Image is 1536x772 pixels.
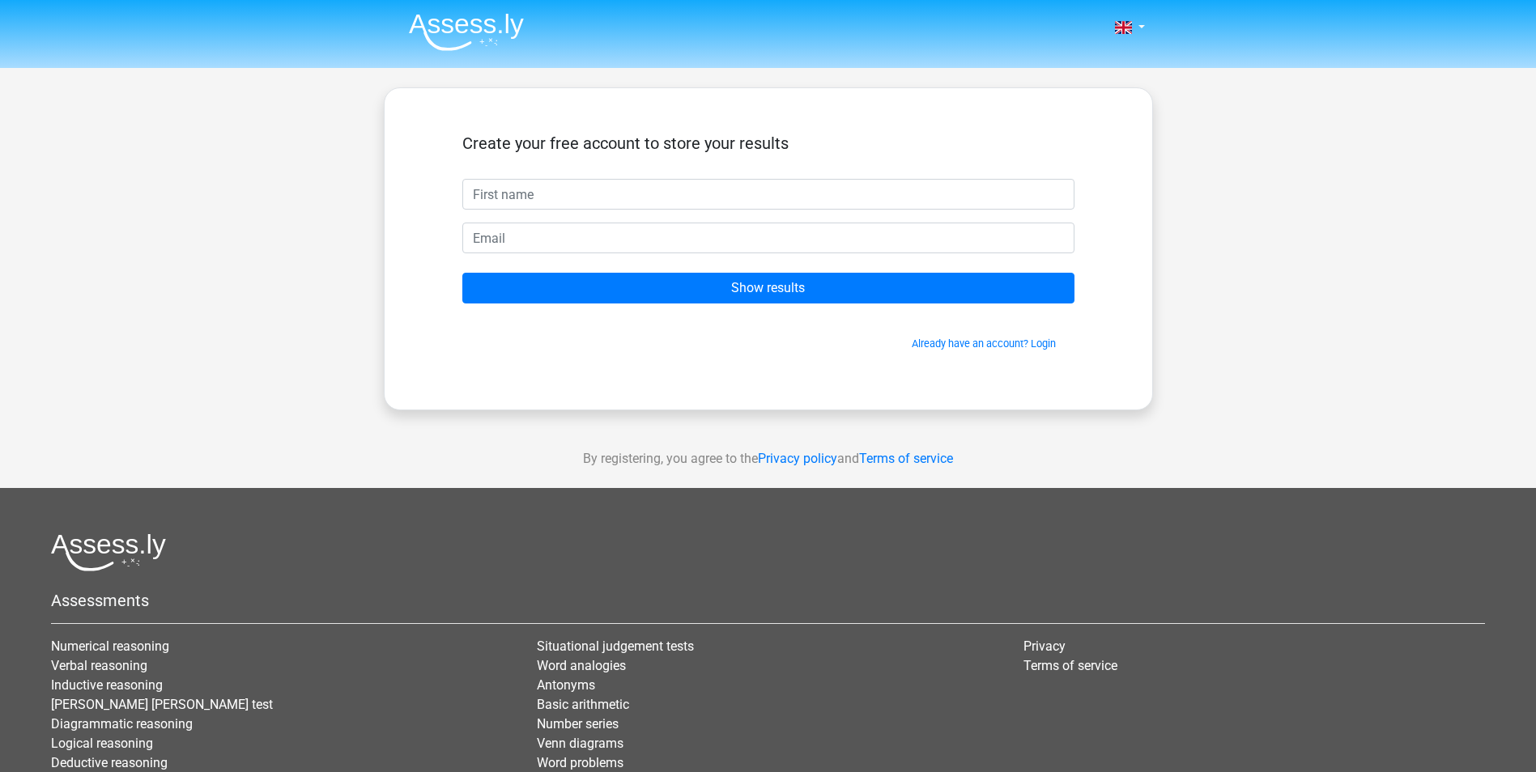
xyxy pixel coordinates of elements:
a: Diagrammatic reasoning [51,716,193,732]
a: Inductive reasoning [51,677,163,693]
a: Logical reasoning [51,736,153,751]
a: Privacy policy [758,451,837,466]
a: [PERSON_NAME] [PERSON_NAME] test [51,697,273,712]
a: Already have an account? Login [912,337,1056,350]
a: Word problems [537,755,623,770]
img: Assessly [409,13,524,51]
a: Terms of service [1023,658,1117,673]
img: Assessly logo [51,533,166,571]
a: Terms of service [859,451,953,466]
a: Basic arithmetic [537,697,629,712]
a: Deductive reasoning [51,755,168,770]
a: Number series [537,716,619,732]
h5: Assessments [51,591,1485,610]
a: Situational judgement tests [537,638,694,654]
a: Antonyms [537,677,595,693]
input: Show results [462,273,1074,303]
input: Email [462,223,1074,253]
a: Word analogies [537,658,626,673]
a: Numerical reasoning [51,638,169,654]
input: First name [462,179,1074,210]
a: Verbal reasoning [51,658,147,673]
h5: Create your free account to store your results [462,134,1074,153]
a: Venn diagrams [537,736,623,751]
a: Privacy [1023,638,1066,654]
